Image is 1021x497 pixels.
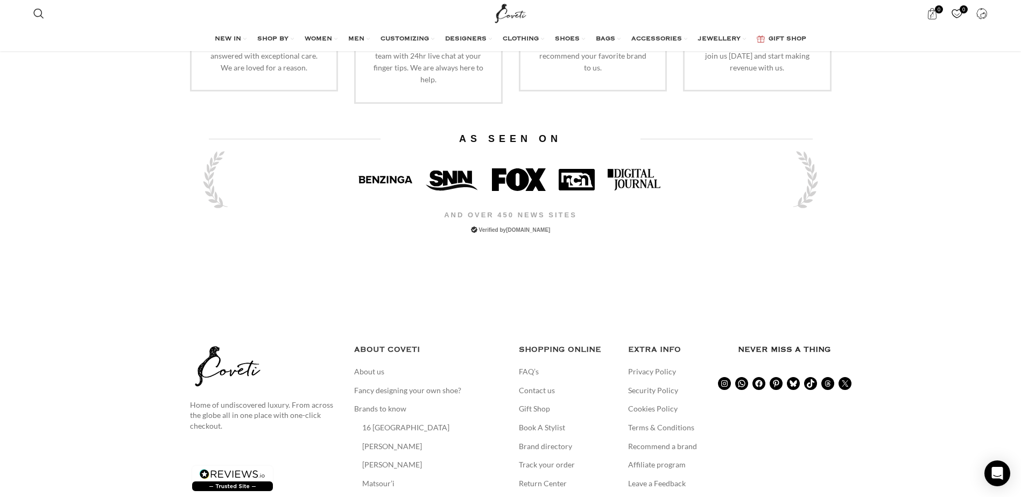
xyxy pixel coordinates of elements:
a: GIFT SHOP [757,29,806,50]
img: GiftBag [757,35,765,42]
span: 0 [960,5,968,13]
a: Track your order [519,459,576,470]
span: Verified by [479,226,551,233]
a: SHOES [555,29,585,50]
span: SHOES [555,35,580,44]
img: Featured on FOX 40 [492,168,546,191]
img: public [203,150,228,209]
a: Terms & Conditions [628,422,695,433]
a: Leave a Feedback [628,478,687,489]
a: Security Policy [628,385,679,396]
span: NEW IN [215,35,241,44]
img: Featured on Benzinga [358,169,412,190]
a: DESIGNERS [445,29,492,50]
a: CUSTOMIZING [381,29,434,50]
span: CUSTOMIZING [381,35,429,44]
h5: ABOUT COVETI [354,344,503,356]
div: Open Intercom Messenger [984,460,1010,486]
a: About us [354,366,385,377]
a: NEW IN [215,29,247,50]
a: MEN [348,29,370,50]
span: JEWELLERY [698,35,741,44]
a: FAQ’s [519,366,540,377]
a: Matsour’i [362,478,396,489]
a: Privacy Policy [628,366,677,377]
a: [DOMAIN_NAME] [506,227,550,233]
a: Search [28,3,50,24]
a: JEWELLERY [698,29,746,50]
span: BAGS [596,35,615,44]
h5: SHOPPING ONLINE [519,344,612,356]
span: CLOTHING [503,35,539,44]
span: AS SEEN ON [193,120,829,158]
img: coveti-black-logo_ueqiqk.png [190,344,265,389]
img: public [793,150,818,209]
a: Book A Stylist [519,422,566,433]
a: Fancy designing your own shoe? [354,385,462,396]
a: Brands to know [354,403,407,414]
a: ACCESSORIES [631,29,687,50]
a: Site logo [492,8,529,17]
span: AND OVER 450 NEWS SITES [193,211,829,220]
h5: EXTRA INFO [628,344,722,356]
span: DESIGNERS [445,35,487,44]
a: 16 [GEOGRAPHIC_DATA] [362,422,450,433]
img: Featured on NCN [559,169,595,190]
div: Main navigation [28,29,992,50]
span: MEN [348,35,364,44]
span: WOMEN [305,35,332,44]
a: [PERSON_NAME] [362,459,423,470]
img: Featured on Digital Journal [608,169,660,190]
a: Contact us [519,385,556,396]
a: Cookies Policy [628,403,679,414]
img: public [471,226,477,233]
a: Gift Shop [519,403,551,414]
a: 0 [921,3,943,24]
div: My Wishlist [946,3,968,24]
img: reviews-trust-logo-2.png [190,464,275,493]
a: 0 [946,3,968,24]
a: [PERSON_NAME] [362,441,423,452]
a: Return Center [519,478,568,489]
span: ACCESSORIES [631,35,682,44]
p: Home of undiscovered luxury. From across the globe all in one place with one-click checkout. [190,400,339,431]
span: 0 [935,5,943,13]
a: Brand directory [519,441,573,452]
a: Recommend a brand [628,441,698,452]
span: GIFT SHOP [769,35,806,44]
h3: Never miss a thing [738,344,832,356]
img: Featured on Suncoast News Network [425,168,479,191]
span: SHOP BY [257,35,288,44]
a: CLOTHING [503,29,544,50]
a: SHOP BY [257,29,294,50]
a: Affiliate program [628,459,687,470]
a: WOMEN [305,29,337,50]
a: BAGS [596,29,621,50]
